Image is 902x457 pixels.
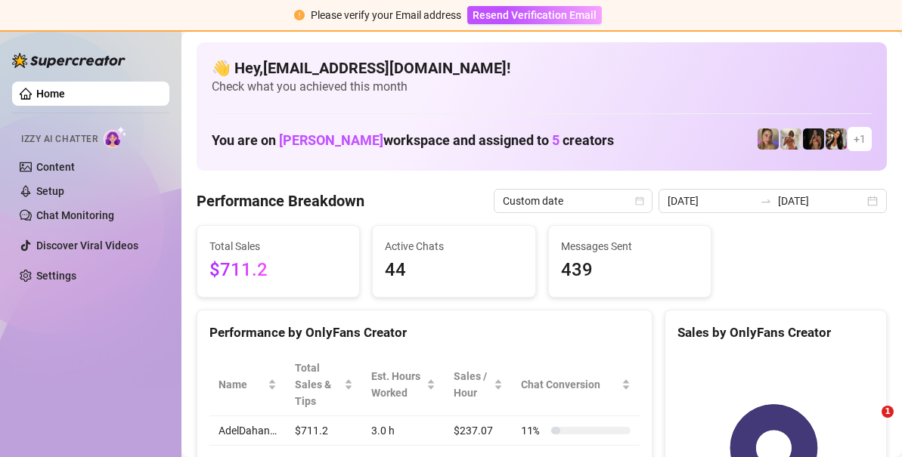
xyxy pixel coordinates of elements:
span: calendar [635,196,644,205]
a: Content [36,161,75,173]
span: $711.2 [209,256,347,285]
span: to [760,195,772,207]
th: Chat Conversion [512,354,640,416]
div: Est. Hours Worked [371,368,423,401]
img: the_bohema [803,128,824,150]
input: Start date [668,193,754,209]
span: Active Chats [385,238,522,255]
span: Resend Verification Email [473,9,597,21]
span: Izzy AI Chatter [21,132,98,147]
span: Name [219,376,265,393]
span: 11 % [521,422,545,439]
span: 5 [552,132,559,148]
th: Sales / Hour [445,354,512,416]
div: Performance by OnlyFans Creator [209,323,640,343]
span: Check what you achieved this month [212,79,872,95]
span: exclamation-circle [294,10,305,20]
h4: Performance Breakdown [197,190,364,212]
div: Sales by OnlyFans Creator [677,323,874,343]
th: Name [209,354,286,416]
div: Please verify your Email address [311,7,461,23]
span: [PERSON_NAME] [279,132,383,148]
span: 44 [385,256,522,285]
a: Discover Viral Videos [36,239,138,252]
img: AdelDahan [826,128,847,150]
img: logo-BBDzfeDw.svg [12,53,126,68]
input: End date [778,193,864,209]
iframe: Intercom live chat [851,406,887,442]
td: AdelDahan… [209,416,286,446]
h1: You are on workspace and assigned to creators [212,132,614,149]
a: Home [36,88,65,100]
span: Sales / Hour [454,368,491,401]
h4: 👋 Hey, [EMAIL_ADDRESS][DOMAIN_NAME] ! [212,57,872,79]
img: AI Chatter [104,126,127,148]
span: Messages Sent [561,238,699,255]
a: Setup [36,185,64,197]
th: Total Sales & Tips [286,354,362,416]
span: Total Sales [209,238,347,255]
a: Settings [36,270,76,282]
img: Cherry [758,128,779,150]
td: $711.2 [286,416,362,446]
button: Resend Verification Email [467,6,602,24]
span: 1 [882,406,894,418]
td: 3.0 h [362,416,445,446]
span: Custom date [503,190,643,212]
span: + 1 [854,131,866,147]
img: Green [780,128,801,150]
span: 439 [561,256,699,285]
span: swap-right [760,195,772,207]
span: Chat Conversion [521,376,618,393]
a: Chat Monitoring [36,209,114,221]
span: Total Sales & Tips [295,360,341,409]
td: $237.07 [445,416,512,446]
